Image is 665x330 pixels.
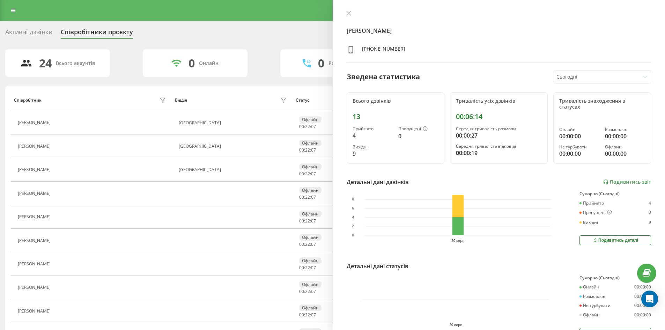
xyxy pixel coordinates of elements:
[311,218,316,224] span: 07
[579,276,651,280] div: Сумарно (Сьогодні)
[18,191,52,196] div: [PERSON_NAME]
[299,265,304,271] span: 00
[352,206,354,210] text: 6
[296,98,309,103] div: Статус
[305,147,310,153] span: 22
[299,195,316,200] div: : :
[5,28,52,39] div: Активні дзвінки
[634,313,651,317] div: 00:00:00
[299,116,322,123] div: Офлайн
[305,312,310,318] span: 22
[451,239,464,243] text: 20 серп
[456,126,542,131] div: Середня тривалість розмови
[179,167,289,172] div: [GEOGRAPHIC_DATA]
[353,145,393,149] div: Вихідні
[605,145,645,149] div: Офлайн
[449,323,462,327] text: 20 серп
[311,124,316,130] span: 07
[352,215,354,219] text: 4
[649,201,651,206] div: 4
[299,171,304,177] span: 00
[61,28,133,39] div: Співробітники проєкту
[299,242,316,247] div: : :
[559,98,645,110] div: Тривалість знаходження в статусах
[579,294,605,299] div: Розмовляє
[579,303,611,308] div: Не турбувати
[305,218,310,224] span: 22
[605,127,645,132] div: Розмовляє
[456,112,542,121] div: 00:06:14
[634,285,651,289] div: 00:00:00
[456,149,542,157] div: 00:00:19
[398,132,438,140] div: 0
[299,124,304,130] span: 00
[649,220,651,225] div: 9
[299,171,316,176] div: : :
[579,191,651,196] div: Сумарно (Сьогодні)
[559,149,599,158] div: 00:00:00
[18,238,52,243] div: [PERSON_NAME]
[299,124,316,129] div: : :
[311,171,316,177] span: 07
[299,187,322,193] div: Офлайн
[299,163,322,170] div: Офлайн
[18,214,52,219] div: [PERSON_NAME]
[14,98,42,103] div: Співробітник
[299,147,304,153] span: 00
[311,312,316,318] span: 07
[456,98,542,104] div: Тривалість усіх дзвінків
[18,309,52,314] div: [PERSON_NAME]
[305,265,310,271] span: 22
[299,234,322,241] div: Офлайн
[311,147,316,153] span: 07
[353,112,438,121] div: 13
[456,144,542,149] div: Середня тривалість відповіді
[299,281,322,288] div: Офлайн
[328,60,362,66] div: Розмовляють
[299,265,316,270] div: : :
[18,144,52,149] div: [PERSON_NAME]
[179,120,289,125] div: [GEOGRAPHIC_DATA]
[18,262,52,266] div: [PERSON_NAME]
[18,285,52,290] div: [PERSON_NAME]
[299,148,316,153] div: : :
[559,127,599,132] div: Онлайн
[634,294,651,299] div: 00:00:00
[175,98,187,103] div: Відділ
[305,194,310,200] span: 22
[299,241,304,247] span: 00
[299,305,322,311] div: Офлайн
[299,288,304,294] span: 00
[299,313,316,317] div: : :
[311,241,316,247] span: 07
[347,262,408,270] div: Детальні дані статусів
[347,27,651,35] h4: [PERSON_NAME]
[605,149,645,158] div: 00:00:00
[311,265,316,271] span: 07
[456,131,542,140] div: 00:00:27
[362,45,405,56] div: [PHONE_NUMBER]
[347,178,409,186] div: Детальні дані дзвінків
[353,149,393,158] div: 9
[39,57,52,70] div: 24
[352,224,354,228] text: 2
[18,120,52,125] div: [PERSON_NAME]
[579,285,599,289] div: Онлайн
[347,72,420,82] div: Зведена статистика
[352,233,354,237] text: 0
[18,167,52,172] div: [PERSON_NAME]
[605,132,645,140] div: 00:00:00
[299,211,322,217] div: Офлайн
[353,126,393,131] div: Прийнято
[579,210,612,215] div: Пропущені
[352,198,354,201] text: 8
[299,219,316,223] div: : :
[299,140,322,146] div: Офлайн
[299,312,304,318] span: 00
[189,57,195,70] div: 0
[603,179,651,185] a: Подивитись звіт
[559,132,599,140] div: 00:00:00
[299,257,322,264] div: Офлайн
[579,313,600,317] div: Офлайн
[311,288,316,294] span: 07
